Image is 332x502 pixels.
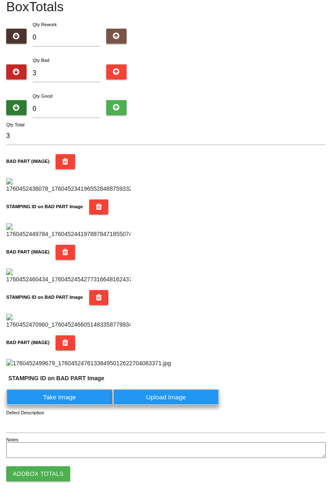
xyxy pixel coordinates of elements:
button: AddBox Totals [6,466,70,481]
label: Qty Bad [33,58,49,63]
label: Take Image [6,389,113,405]
img: 1760452436078_17604523419655284887593322855959.jpg [6,178,131,193]
label: Upload Image [113,389,220,405]
img: 1760452470960_17604524660514833587799341636872.jpg [6,314,131,329]
button: BAD PART (IMAGE) [56,335,75,350]
label: Qty Good [33,94,53,98]
b: BAD PART (IMAGE) [6,340,49,345]
button: STAMPING ID on BAD PART Image [89,290,109,305]
label: Defect Description [6,409,44,416]
img: 1760452460434_17604524542773166481624375622309.jpg [6,268,131,284]
b: BAD PART (IMAGE) [6,249,49,254]
label: Notes [6,436,18,443]
button: BAD PART (IMAGE) [56,245,75,260]
button: STAMPING ID on BAD PART Image [89,199,109,214]
img: 1760452499679_17604524761338495012622704083371.jpg [6,359,171,368]
button: BAD PART (IMAGE) [56,154,75,169]
b: STAMPING ID on BAD PART Image [6,295,83,300]
label: Qty Rework [33,22,57,27]
b: STAMPING ID on BAD PART Image [8,375,104,381]
b: STAMPING ID on BAD PART Image [6,204,83,209]
label: Qty Total [6,121,24,128]
img: 1760452449784_17604524419788784718550740706812.jpg [6,223,131,239]
b: BAD PART (IMAGE) [6,159,49,164]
